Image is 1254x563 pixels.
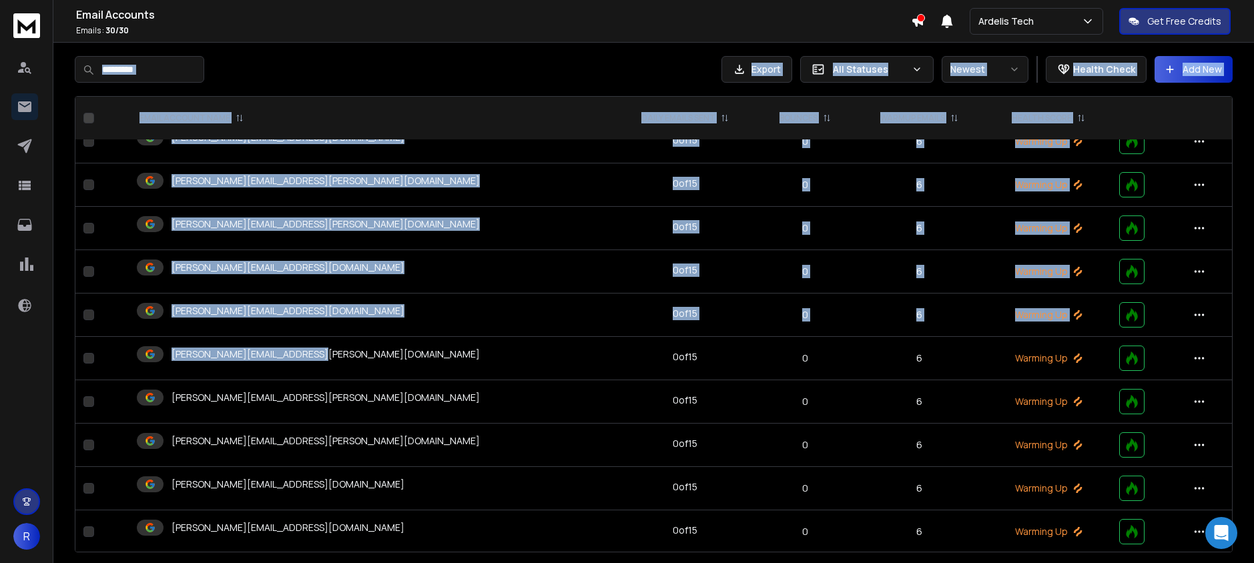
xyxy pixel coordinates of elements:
[994,265,1104,278] p: Warming Up
[880,113,945,123] p: WARMUP EMAILS
[673,480,697,494] div: 0 of 15
[765,395,846,408] p: 0
[172,217,480,231] p: [PERSON_NAME][EMAIL_ADDRESS][PERSON_NAME][DOMAIN_NAME]
[673,133,697,147] div: 0 of 15
[994,308,1104,322] p: Warming Up
[13,13,40,38] img: logo
[721,56,792,83] button: Export
[994,135,1104,148] p: Warming Up
[765,308,846,322] p: 0
[994,482,1104,495] p: Warming Up
[994,395,1104,408] p: Warming Up
[833,63,906,76] p: All Statuses
[994,178,1104,191] p: Warming Up
[76,7,911,23] h1: Email Accounts
[854,424,986,467] td: 6
[76,25,911,36] p: Emails :
[172,478,404,491] p: [PERSON_NAME][EMAIL_ADDRESS][DOMAIN_NAME]
[1012,113,1072,123] p: HEALTH SCORE
[673,394,697,407] div: 0 of 15
[673,220,697,233] div: 0 of 15
[994,352,1104,365] p: Warming Up
[105,25,129,36] span: 30 / 30
[978,15,1039,28] p: Ardelis Tech
[765,525,846,538] p: 0
[765,221,846,235] p: 0
[1046,56,1147,83] button: Health Check
[994,438,1104,452] p: Warming Up
[1147,15,1221,28] p: Get Free Credits
[172,304,404,318] p: [PERSON_NAME][EMAIL_ADDRESS][DOMAIN_NAME]
[139,113,244,123] div: EMAIL ACCOUNT NAME
[673,524,697,537] div: 0 of 15
[172,261,404,274] p: [PERSON_NAME][EMAIL_ADDRESS][DOMAIN_NAME]
[854,207,986,250] td: 6
[779,113,818,123] p: BOUNCES
[994,221,1104,235] p: Warming Up
[854,380,986,424] td: 6
[765,178,846,191] p: 0
[765,482,846,495] p: 0
[172,391,480,404] p: [PERSON_NAME][EMAIL_ADDRESS][PERSON_NAME][DOMAIN_NAME]
[13,523,40,550] button: R
[942,56,1028,83] button: Newest
[172,174,480,187] p: [PERSON_NAME][EMAIL_ADDRESS][PERSON_NAME][DOMAIN_NAME]
[673,437,697,450] div: 0 of 15
[994,525,1104,538] p: Warming Up
[854,250,986,294] td: 6
[673,307,697,320] div: 0 of 15
[172,434,480,448] p: [PERSON_NAME][EMAIL_ADDRESS][PERSON_NAME][DOMAIN_NAME]
[673,350,697,364] div: 0 of 15
[172,521,404,534] p: [PERSON_NAME][EMAIL_ADDRESS][DOMAIN_NAME]
[854,120,986,163] td: 6
[673,177,697,190] div: 0 of 15
[854,467,986,510] td: 6
[765,438,846,452] p: 0
[1155,56,1233,83] button: Add New
[1119,8,1231,35] button: Get Free Credits
[673,263,697,277] div: 0 of 15
[765,265,846,278] p: 0
[854,510,986,554] td: 6
[854,294,986,337] td: 6
[765,352,846,365] p: 0
[172,348,480,361] p: [PERSON_NAME][EMAIL_ADDRESS][PERSON_NAME][DOMAIN_NAME]
[641,113,715,123] p: DAILY EMAILS SENT
[1205,517,1237,549] div: Open Intercom Messenger
[854,337,986,380] td: 6
[854,163,986,207] td: 6
[765,135,846,148] p: 0
[1073,63,1135,76] p: Health Check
